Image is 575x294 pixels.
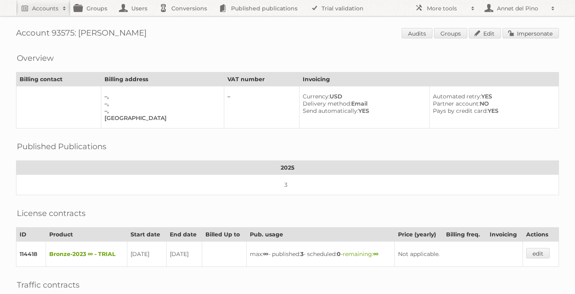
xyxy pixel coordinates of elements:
[526,248,550,258] a: edit
[17,52,54,64] h2: Overview
[105,114,217,122] div: [GEOGRAPHIC_DATA]
[503,28,559,38] a: Impersonate
[127,242,166,267] td: [DATE]
[299,72,559,86] th: Invoicing
[402,28,432,38] a: Audits
[105,93,217,100] div: –,
[16,161,559,175] th: 2025
[487,228,523,242] th: Invoicing
[46,228,127,242] th: Product
[127,228,166,242] th: Start date
[105,107,217,114] div: –,
[395,242,523,267] td: Not applicable.
[303,107,358,114] span: Send automatically:
[442,228,486,242] th: Billing freq.
[469,28,501,38] a: Edit
[224,86,299,128] td: –
[17,279,80,291] h2: Traffic contracts
[17,140,107,152] h2: Published Publications
[101,72,224,86] th: Billing address
[495,4,547,12] h2: Annet del Pino
[300,250,304,258] strong: 3
[166,242,202,267] td: [DATE]
[16,175,559,195] td: 3
[246,228,394,242] th: Pub. usage
[224,72,299,86] th: VAT number
[343,250,378,258] span: remaining:
[303,100,423,107] div: Email
[434,28,467,38] a: Groups
[105,100,217,107] div: –,
[523,228,559,242] th: Actions
[46,242,127,267] td: Bronze-2023 ∞ - TRIAL
[246,242,394,267] td: max: - published: - scheduled: -
[433,100,552,107] div: NO
[16,28,559,40] h1: Account 93575: [PERSON_NAME]
[263,250,268,258] strong: ∞
[337,250,341,258] strong: 0
[303,107,423,114] div: YES
[395,228,443,242] th: Price (yearly)
[433,107,552,114] div: YES
[16,242,46,267] td: 114418
[17,207,86,219] h2: License contracts
[433,100,480,107] span: Partner account:
[303,93,330,100] span: Currency:
[433,93,481,100] span: Automated retry:
[433,93,552,100] div: YES
[16,72,101,86] th: Billing contact
[303,100,351,107] span: Delivery method:
[373,250,378,258] strong: ∞
[202,228,246,242] th: Billed Up to
[32,4,58,12] h2: Accounts
[427,4,467,12] h2: More tools
[433,107,488,114] span: Pays by credit card:
[303,93,423,100] div: USD
[166,228,202,242] th: End date
[16,228,46,242] th: ID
